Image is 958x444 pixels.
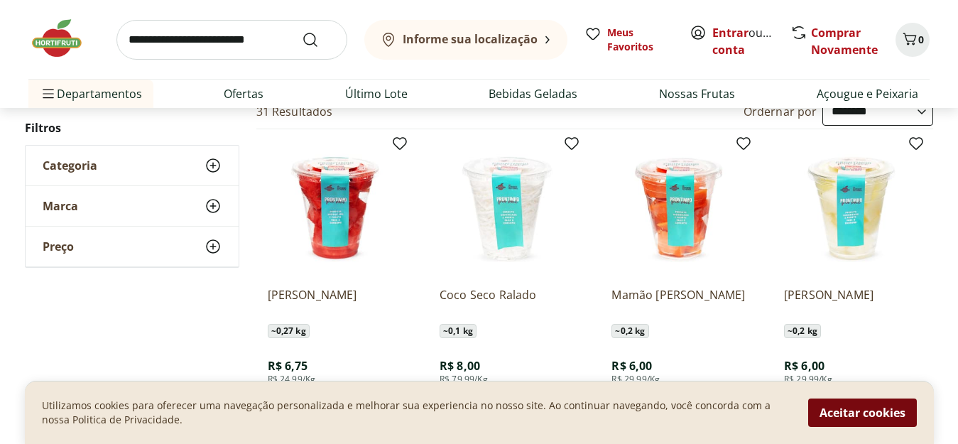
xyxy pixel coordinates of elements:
[440,287,575,318] a: Coco Seco Ralado
[43,239,74,254] span: Preço
[817,85,918,102] a: Açougue e Peixaria
[489,85,577,102] a: Bebidas Geladas
[440,358,480,374] span: R$ 8,00
[25,114,239,142] h2: Filtros
[364,20,567,60] button: Informe sua localização
[811,25,878,58] a: Comprar Novamente
[26,227,239,266] button: Preço
[784,358,824,374] span: R$ 6,00
[440,324,477,338] span: ~ 0,1 kg
[918,33,924,46] span: 0
[584,26,673,54] a: Meus Favoritos
[345,85,408,102] a: Último Lote
[43,158,97,173] span: Categoria
[256,104,333,119] h2: 31 Resultados
[403,31,538,47] b: Informe sua localização
[896,23,930,57] button: Carrinho
[611,324,648,338] span: ~ 0,2 kg
[611,287,746,318] a: Mamão [PERSON_NAME]
[744,104,817,119] label: Ordernar por
[784,374,832,385] span: R$ 29,99/Kg
[611,374,660,385] span: R$ 29,99/Kg
[611,358,652,374] span: R$ 6,00
[40,77,57,111] button: Menu
[42,399,791,427] p: Utilizamos cookies para oferecer uma navegação personalizada e melhorar sua experiencia no nosso ...
[611,141,746,276] img: Mamão Cortadinho
[784,324,821,338] span: ~ 0,2 kg
[784,141,919,276] img: Melão Amarelo Cortadinho
[268,358,308,374] span: R$ 6,75
[224,85,263,102] a: Ofertas
[268,141,403,276] img: Melancia Cortadinha
[659,85,735,102] a: Nossas Frutas
[302,31,336,48] button: Submit Search
[808,399,917,427] button: Aceitar cookies
[268,324,310,338] span: ~ 0,27 kg
[43,199,78,213] span: Marca
[712,25,790,58] a: Criar conta
[116,20,347,60] input: search
[712,25,749,40] a: Entrar
[607,26,673,54] span: Meus Favoritos
[26,146,239,185] button: Categoria
[268,287,403,318] a: [PERSON_NAME]
[784,287,919,318] a: [PERSON_NAME]
[440,374,488,385] span: R$ 79,99/Kg
[440,141,575,276] img: Coco Seco Ralado
[268,374,316,385] span: R$ 24,99/Kg
[712,24,775,58] span: ou
[40,77,142,111] span: Departamentos
[28,17,99,60] img: Hortifruti
[26,186,239,226] button: Marca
